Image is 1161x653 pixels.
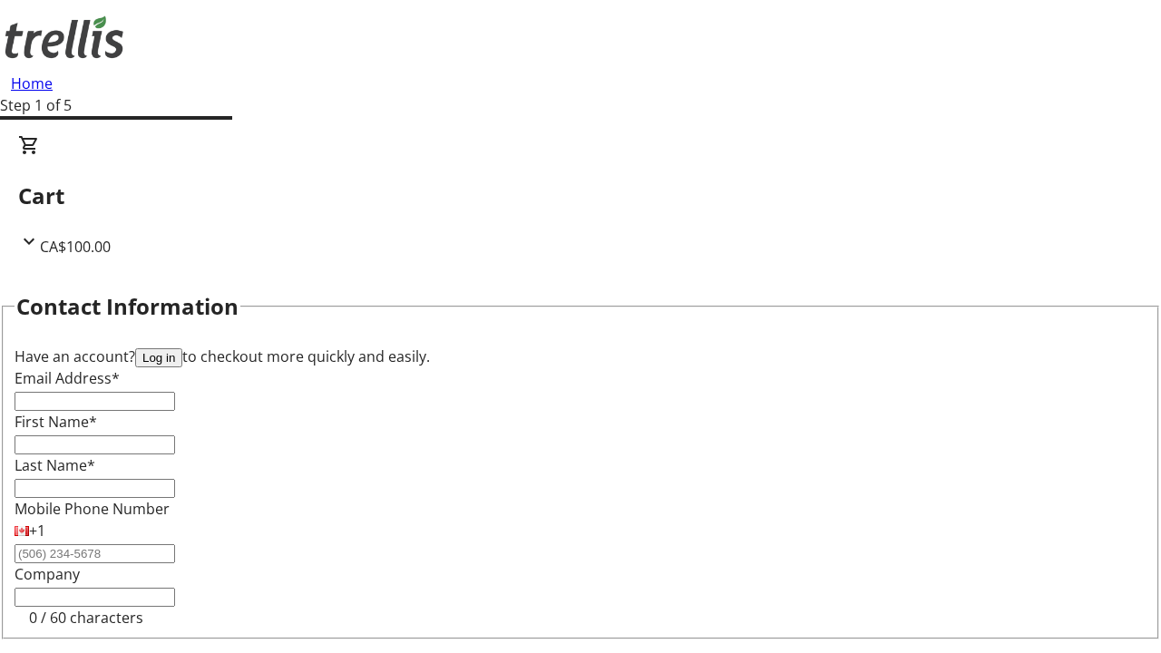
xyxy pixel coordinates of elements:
label: First Name* [15,412,97,432]
div: Have an account? to checkout more quickly and easily. [15,346,1146,367]
label: Email Address* [15,368,120,388]
label: Mobile Phone Number [15,499,170,519]
h2: Contact Information [16,290,239,323]
input: (506) 234-5678 [15,544,175,563]
tr-character-limit: 0 / 60 characters [29,608,143,628]
span: CA$100.00 [40,237,111,257]
h2: Cart [18,180,1143,212]
div: CartCA$100.00 [18,134,1143,258]
label: Last Name* [15,455,95,475]
button: Log in [135,348,182,367]
label: Company [15,564,80,584]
